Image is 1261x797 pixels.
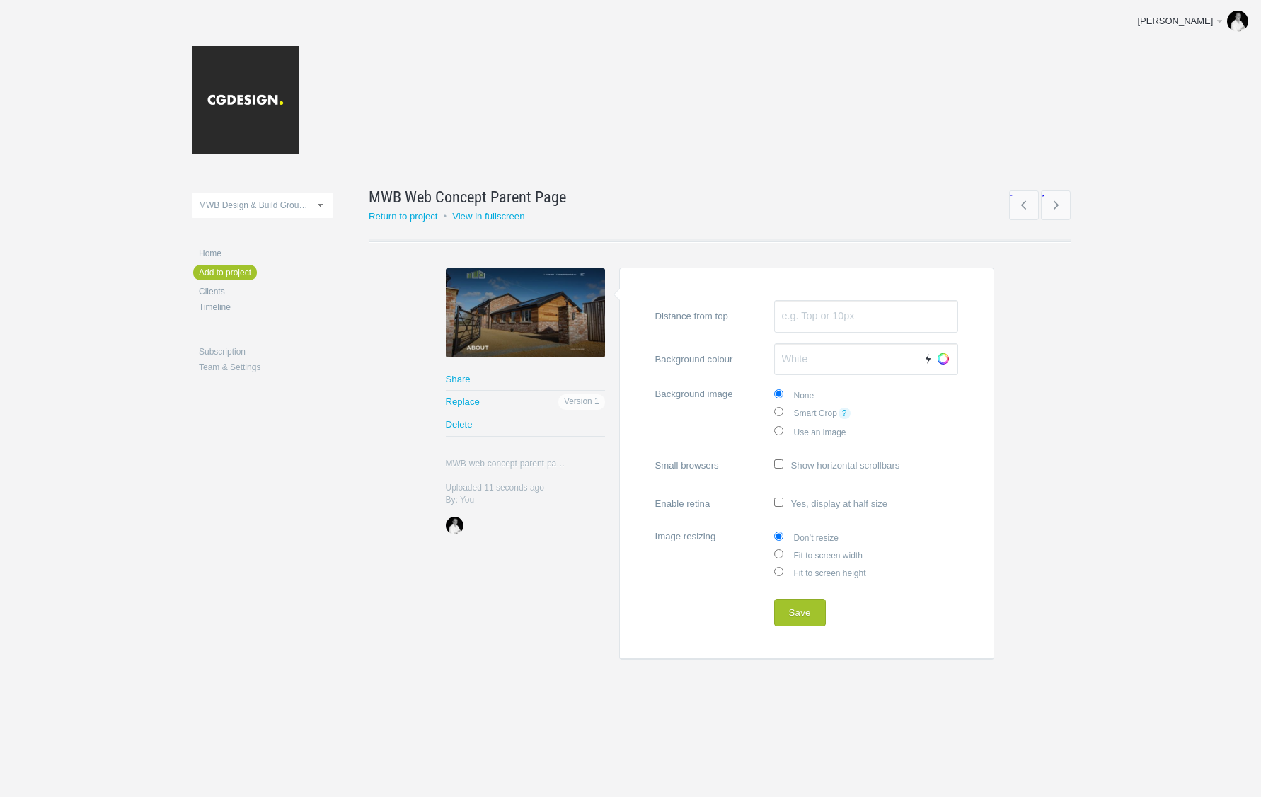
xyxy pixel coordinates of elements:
[655,451,958,478] label: Show horizontal scrollbars
[1137,14,1214,28] div: [PERSON_NAME]
[655,300,758,328] span: Distance from top
[1127,7,1254,35] a: [PERSON_NAME]
[1041,190,1071,220] a: →
[774,528,958,546] label: Don’t resize
[919,348,933,369] a: Auto
[446,517,463,534] a: View all by you
[655,386,758,406] span: Background image
[369,211,438,222] a: Return to project
[446,413,605,435] a: Delete
[446,483,544,505] span: Uploaded 11 seconds ago By: You
[655,498,774,508] span: Enable retina
[192,46,299,154] img: cgdesign-logo_20181107023645.jpg
[774,599,826,627] button: Save
[369,185,1035,208] a: MWB Web Concept Parent Page
[452,211,524,222] a: View in fullscreen
[1227,11,1248,32] img: b266d24ef14a10db8de91460bb94a5c0
[199,200,337,210] span: MWB Design & Build Group Website
[774,532,783,541] input: Don’t resize
[655,489,958,517] label: Yes, display at half size
[655,343,758,371] span: Background colour
[774,386,958,403] label: None
[774,389,783,398] input: None
[933,348,954,369] a: Choose
[774,459,783,469] input: Small browsersShow horizontal scrollbars
[199,287,333,296] a: Clients
[774,563,958,581] label: Fit to screen height
[774,567,783,576] input: Fit to screen height
[774,498,783,507] input: Enable retinaYes, display at half size
[558,394,605,410] span: Version 1
[774,426,783,435] input: Use an image
[199,249,333,258] a: Home
[446,391,605,413] a: Replace
[655,459,774,470] span: Small browsers
[839,408,851,419] a: ?
[446,517,463,534] img: b266d24ef14a10db8de91460bb94a5c0
[655,528,758,548] span: Image resizing
[199,348,333,356] a: Subscription
[193,265,257,280] a: Add to project
[199,303,333,311] a: Timeline
[774,343,958,376] input: Background colourAutoChoose
[774,407,783,416] input: Smart Crop?
[774,300,958,333] input: Distance from top
[446,368,605,390] a: Share
[199,363,333,372] a: Team & Settings
[369,185,566,208] span: MWB Web Concept Parent Page
[774,546,958,563] label: Fit to screen width
[774,423,958,440] label: Use an image
[446,458,591,470] span: MWB-web-concept-parent-pa…
[444,211,447,222] small: •
[774,549,783,558] input: Fit to screen width
[774,403,958,423] label: Smart Crop
[1009,190,1039,220] a: ←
